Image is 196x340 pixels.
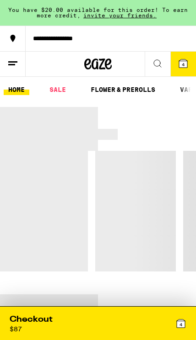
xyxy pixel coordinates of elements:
span: invite your friends. [81,12,159,18]
a: FLOWER & PREROLLS [86,84,160,95]
span: 4 [180,322,182,327]
span: 4 [182,62,185,67]
a: HOME [4,84,29,95]
div: $ 87 [10,325,22,333]
div: Checkout [10,314,53,325]
a: SALE [45,84,71,95]
button: 4 [170,52,196,76]
span: You have $20.00 available for this order! To earn more credit, [8,7,188,18]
